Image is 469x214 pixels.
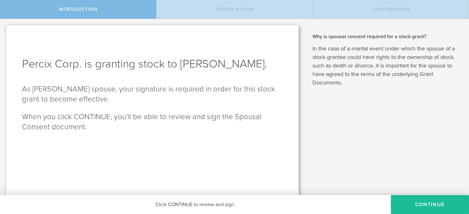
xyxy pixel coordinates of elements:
[312,33,460,40] h2: Why is spousal consent required for a stock grant?
[391,195,469,214] button: CONTINUE
[59,7,98,12] span: Introduction
[312,44,460,87] p: In the case of a marital event under which the spouse of a stock grantee could have rights to the...
[22,56,283,72] h1: Percix Corp. is granting stock to [PERSON_NAME].
[371,7,410,12] span: Confirmation
[22,112,283,132] p: When you click CONTINUE, you’ll be able to review and sign the Spousal Consent document.
[215,7,254,12] span: Review & Sign
[22,84,283,104] p: As [PERSON_NAME] spouse, your signature is required in order for this stock grant to become effec...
